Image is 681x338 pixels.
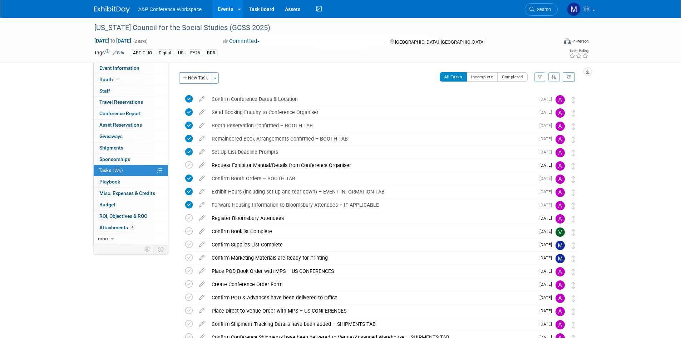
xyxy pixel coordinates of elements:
div: Place POD Book Order with MPS – US CONFERENCES [208,265,535,277]
a: edit [196,308,208,314]
a: Staff [94,85,168,97]
div: Exhibit Hours (including set-up and tear-down) – EVENT INFORMATION TAB [208,186,535,198]
div: In-Person [572,39,589,44]
i: Move task [572,150,575,156]
span: [DATE] [539,110,556,115]
i: Move task [572,229,575,236]
a: edit [196,281,208,288]
img: Mark Strong [556,241,565,250]
img: Amanda Oney [556,320,565,329]
span: [DATE] [539,308,556,313]
div: Confirm POD & Advances have been delivered to Office [208,292,535,304]
span: [DATE] [539,176,556,181]
a: edit [196,241,208,248]
img: Amanda Oney [556,201,565,210]
a: Tasks33% [94,165,168,176]
img: Amanda Oney [556,135,565,144]
a: Asset Reservations [94,119,168,131]
a: edit [196,294,208,301]
img: Amanda Oney [556,294,565,303]
div: Request Exhibitor Manual/Details from Conference Organiser [208,159,535,171]
div: Remaindered Book Arrangements Confirmed – BOOTH TAB [208,133,535,145]
img: Mark Strong [567,3,581,16]
a: Search [525,3,558,16]
div: FY26 [188,49,202,57]
a: edit [196,96,208,102]
span: Budget [99,202,115,207]
a: Budget [94,199,168,210]
img: Veronica Dove [556,227,565,237]
button: New Task [179,72,212,84]
span: Search [534,7,551,12]
span: [DATE] [539,97,556,102]
span: (2 days) [133,39,148,44]
span: Tasks [99,167,123,173]
a: Shipments [94,142,168,153]
img: Amanda Oney [556,108,565,118]
a: Refresh [563,72,575,82]
a: edit [196,162,208,168]
img: Amanda Oney [556,307,565,316]
span: [DATE] [539,295,556,300]
i: Move task [572,255,575,262]
a: edit [196,268,208,274]
div: Confirm Booth Orders – BOOTH TAB [208,172,535,185]
a: ROI, Objectives & ROO [94,211,168,222]
span: Shipments [99,145,123,151]
img: Format-Inperson.png [564,38,571,44]
span: Misc. Expenses & Credits [99,190,155,196]
i: Move task [572,163,575,170]
span: Attachments [99,225,135,230]
span: [DATE] [539,150,556,155]
i: Booth reservation complete [116,77,120,81]
span: 4 [130,225,135,230]
img: Amanda Oney [556,188,565,197]
span: [DATE] [539,242,556,247]
div: Confirm Supplies List Complete [208,239,535,251]
span: [DATE] [539,123,556,128]
img: Mark Strong [556,254,565,263]
a: edit [196,321,208,327]
span: [DATE] [539,322,556,327]
td: Toggle Event Tabs [153,245,168,254]
span: [DATE] [539,216,556,221]
span: Sponsorships [99,156,130,162]
i: Move task [572,202,575,209]
span: [DATE] [539,136,556,141]
div: Event Format [515,37,589,48]
button: Committed [220,38,263,45]
a: Giveaways [94,131,168,142]
div: US [176,49,186,57]
i: Move task [572,123,575,130]
span: A&P Conference Workspace [138,6,202,12]
div: Place Direct to Venue Order with MPS – US CONFERENCES [208,305,535,317]
img: Amanda Oney [556,122,565,131]
div: Confirm Booklist Complete [208,225,535,237]
button: Incomplete [467,72,498,82]
button: All Tasks [440,72,467,82]
a: edit [196,215,208,221]
span: [DATE] [539,202,556,207]
span: Travel Reservations [99,99,143,105]
span: [DATE] [539,229,556,234]
a: edit [196,122,208,129]
div: Booth Reservation Confirmed – BOOTH TAB [208,119,535,132]
i: Move task [572,176,575,183]
img: Amanda Oney [556,161,565,171]
div: Set Up List Deadline Prompts [208,146,535,158]
a: Sponsorships [94,154,168,165]
img: Amanda Oney [556,95,565,104]
a: Booth [94,74,168,85]
i: Move task [572,97,575,103]
span: [GEOGRAPHIC_DATA], [GEOGRAPHIC_DATA] [395,39,484,45]
a: edit [196,175,208,182]
img: Amanda Oney [556,280,565,290]
span: Event Information [99,65,139,71]
a: Misc. Expenses & Credits [94,188,168,199]
span: Booth [99,77,121,82]
i: Move task [572,322,575,328]
a: Event Information [94,63,168,74]
div: Confirm Conference Dates & Location [208,93,535,105]
td: Tags [94,49,124,57]
span: 33% [113,168,123,173]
